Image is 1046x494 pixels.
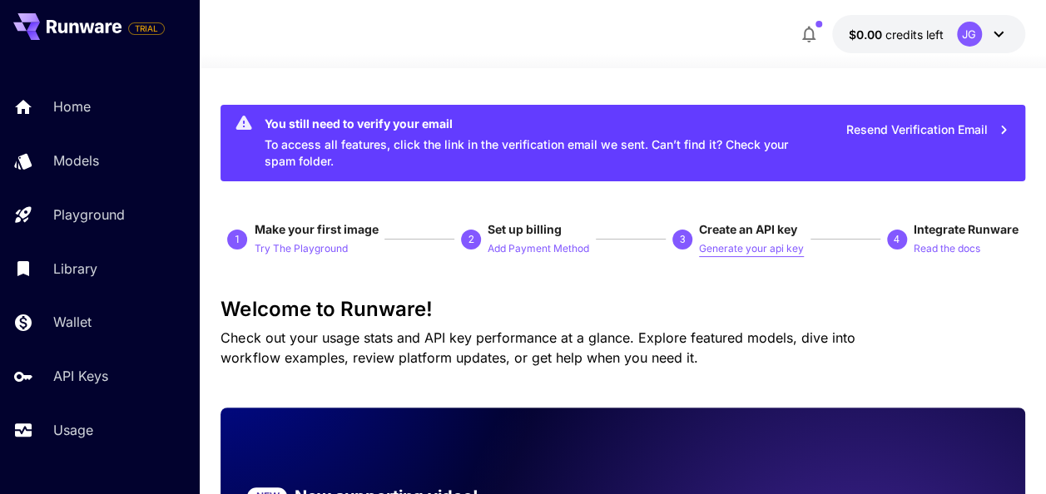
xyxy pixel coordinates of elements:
[254,238,347,258] button: Try The Playground
[488,238,589,258] button: Add Payment Method
[837,113,1019,147] button: Resend Verification Email
[53,151,99,170] p: Models
[53,420,93,440] p: Usage
[914,222,1019,236] span: Integrate Runware
[488,222,562,236] span: Set up billing
[468,232,474,247] p: 2
[914,238,980,258] button: Read the docs
[235,232,240,247] p: 1
[221,298,1024,321] h3: Welcome to Runware!
[849,27,885,42] span: $0.00
[885,27,944,42] span: credits left
[679,232,685,247] p: 3
[699,241,804,257] p: Generate your api key
[53,312,92,332] p: Wallet
[914,241,980,257] p: Read the docs
[129,22,164,35] span: TRIAL
[53,366,108,386] p: API Keys
[53,205,125,225] p: Playground
[254,241,347,257] p: Try The Playground
[128,18,165,38] span: Add your payment card to enable full platform functionality.
[699,222,797,236] span: Create an API key
[221,329,855,366] span: Check out your usage stats and API key performance at a glance. Explore featured models, dive int...
[957,22,982,47] div: JG
[849,26,944,43] div: $0.00
[254,222,378,236] span: Make your first image
[832,15,1025,53] button: $0.00JG
[894,232,900,247] p: 4
[699,238,804,258] button: Generate your api key
[53,96,91,116] p: Home
[264,115,796,132] div: You still need to verify your email
[488,241,589,257] p: Add Payment Method
[264,110,796,176] div: To access all features, click the link in the verification email we sent. Can’t find it? Check yo...
[53,259,97,279] p: Library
